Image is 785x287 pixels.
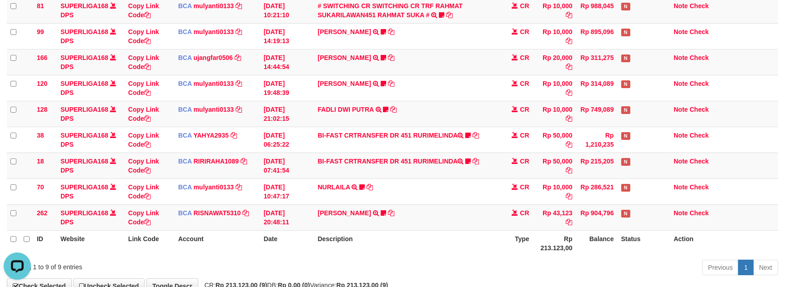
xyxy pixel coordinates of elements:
a: mulyanti0133 [193,106,234,113]
th: ID [33,230,57,256]
a: Copy Link Code [128,132,159,148]
th: Type [501,230,533,256]
span: BCA [178,209,192,217]
a: Note [674,80,688,87]
span: Has Note [621,132,630,140]
a: Copy NURLAILA to clipboard [367,183,373,191]
a: ujangfar0506 [193,54,232,61]
a: Note [674,2,688,10]
td: DPS [57,75,125,101]
a: Note [674,54,688,61]
a: # SWITCHING CR SWITCHING CR TRF RAHMAT SUKARILAWAN451 RAHMAT SUKA # [318,2,463,19]
span: Has Note [621,3,630,10]
a: SUPERLIGA168 [60,80,108,87]
td: BI-FAST CRTRANSFER DR 451 RURIMELINDA [314,153,501,178]
a: mulyanti0133 [193,2,234,10]
a: NURLAILA [318,183,350,191]
td: Rp 314,089 [576,75,618,101]
td: Rp 895,096 [576,23,618,49]
a: Copy AKBAR SAPUTR to clipboard [388,80,394,87]
a: Copy Link Code [128,2,159,19]
th: Account [175,230,260,256]
td: [DATE] 06:25:22 [260,127,314,153]
td: Rp 10,000 [533,101,576,127]
td: BI-FAST CRTRANSFER DR 451 RURIMELINDA [314,127,501,153]
span: 262 [37,209,47,217]
td: DPS [57,23,125,49]
a: Copy MUHAMMAD REZA to clipboard [388,28,394,35]
span: BCA [178,132,192,139]
span: Has Note [621,184,630,192]
a: Copy Rp 10,000 to clipboard [566,89,573,96]
div: Showing 1 to 9 of 9 entries [7,259,320,272]
a: RIRIRAHA1089 [193,158,239,165]
td: [DATE] 10:47:17 [260,178,314,204]
span: CR [520,2,529,10]
th: Description [314,230,501,256]
td: [DATE] 19:48:39 [260,75,314,101]
span: Has Note [621,158,630,166]
a: Copy Rp 10,000 to clipboard [566,115,573,122]
a: SUPERLIGA168 [60,132,108,139]
a: Copy Link Code [128,80,159,96]
a: Copy mulyanti0133 to clipboard [236,28,242,35]
a: Check [689,54,709,61]
td: [DATE] 07:41:54 [260,153,314,178]
a: Note [674,28,688,35]
span: 18 [37,158,44,165]
a: [PERSON_NAME] [318,80,371,87]
a: Note [674,158,688,165]
span: 128 [37,106,47,113]
a: Check [689,158,709,165]
a: Copy Rp 20,000 to clipboard [566,63,573,70]
th: Rp 213.123,00 [533,230,576,256]
th: Date [260,230,314,256]
a: Check [689,28,709,35]
a: Check [689,2,709,10]
a: Copy ujangfar0506 to clipboard [235,54,241,61]
td: Rp 10,000 [533,178,576,204]
span: CR [520,158,529,165]
span: 70 [37,183,44,191]
td: Rp 50,000 [533,127,576,153]
span: BCA [178,28,192,35]
a: Copy RISNAWAT5310 to clipboard [242,209,249,217]
a: [PERSON_NAME] [318,209,371,217]
button: Open LiveChat chat widget [4,4,31,31]
a: Copy Link Code [128,209,159,226]
a: Copy NOVEN ELING PRAYOG to clipboard [388,54,394,61]
td: Rp 20,000 [533,49,576,75]
span: BCA [178,54,192,61]
td: DPS [57,49,125,75]
td: DPS [57,153,125,178]
td: [DATE] 14:44:54 [260,49,314,75]
a: [PERSON_NAME] [318,54,371,61]
th: Status [618,230,670,256]
a: [PERSON_NAME] [318,28,371,35]
a: Check [689,132,709,139]
a: SUPERLIGA168 [60,28,108,35]
td: Rp 215,205 [576,153,618,178]
span: 81 [37,2,44,10]
td: Rp 286,521 [576,178,618,204]
a: FADLI DWI PUTRA [318,106,374,113]
span: 99 [37,28,44,35]
a: Check [689,209,709,217]
span: 38 [37,132,44,139]
td: DPS [57,178,125,204]
a: Copy Rp 50,000 to clipboard [566,141,573,148]
td: Rp 43,123 [533,204,576,230]
span: CR [520,28,529,35]
span: CR [520,106,529,113]
td: [DATE] 14:19:13 [260,23,314,49]
a: SUPERLIGA168 [60,183,108,191]
td: Rp 50,000 [533,153,576,178]
a: Copy Rp 50,000 to clipboard [566,167,573,174]
a: Check [689,183,709,191]
a: SUPERLIGA168 [60,54,108,61]
span: BCA [178,106,192,113]
a: Copy Link Code [128,158,159,174]
a: Copy FADLI DWI PUTRA to clipboard [390,106,397,113]
a: Next [753,260,778,275]
td: DPS [57,127,125,153]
